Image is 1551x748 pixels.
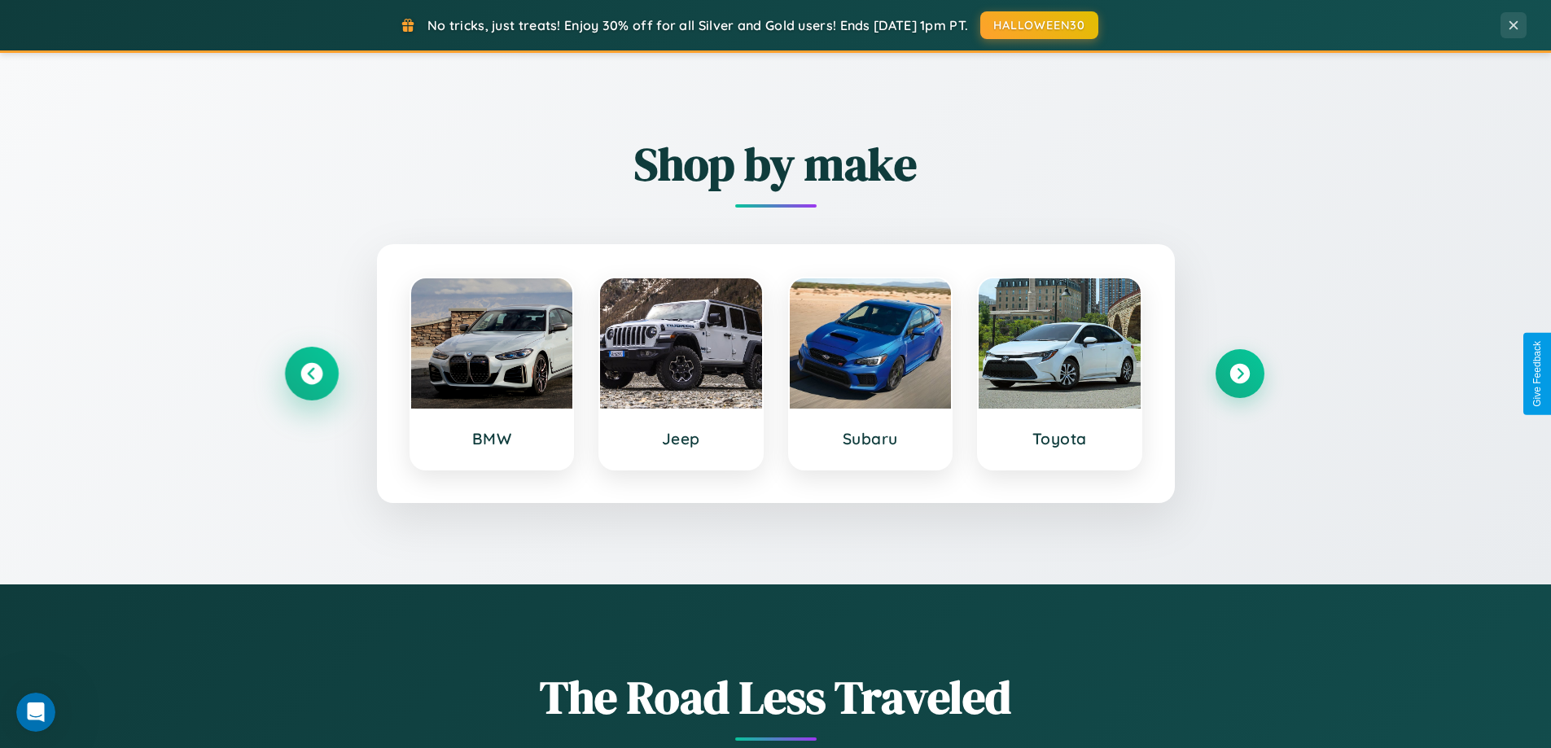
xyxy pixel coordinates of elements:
[287,133,1264,195] h2: Shop by make
[995,429,1124,448] h3: Toyota
[16,693,55,732] iframe: Intercom live chat
[427,429,557,448] h3: BMW
[980,11,1098,39] button: HALLOWEEN30
[287,666,1264,728] h1: The Road Less Traveled
[1531,341,1543,407] div: Give Feedback
[427,17,968,33] span: No tricks, just treats! Enjoy 30% off for all Silver and Gold users! Ends [DATE] 1pm PT.
[616,429,746,448] h3: Jeep
[806,429,935,448] h3: Subaru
